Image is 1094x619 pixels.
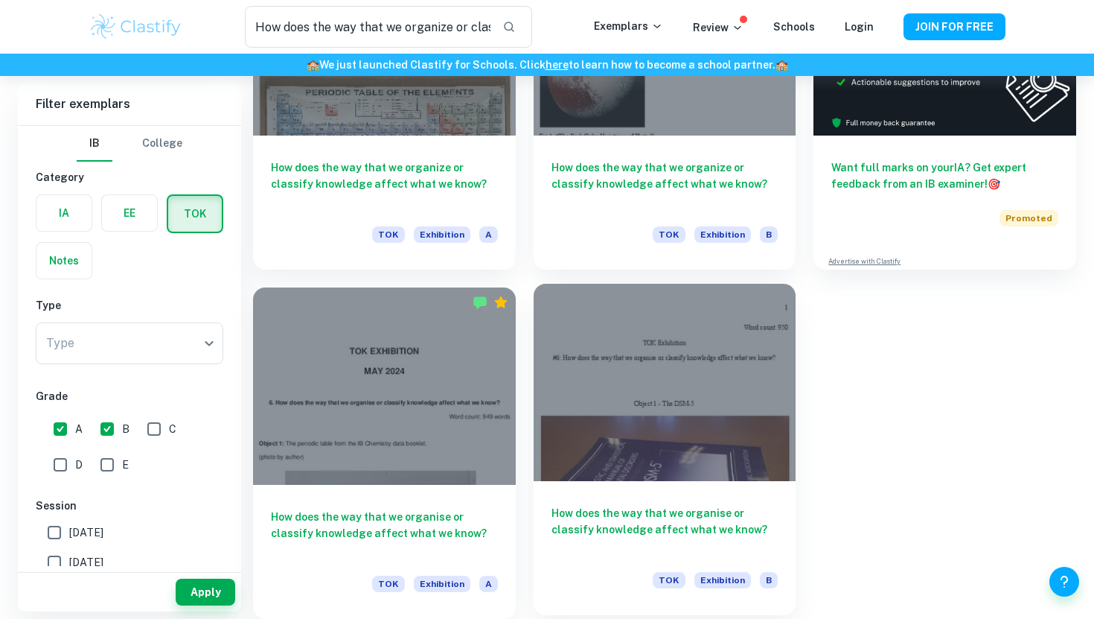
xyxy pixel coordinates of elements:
[372,226,405,243] span: TOK
[534,288,796,618] a: How does the way that we organise or classify knowledge affect what we know?TOKExhibitionB
[372,576,405,592] span: TOK
[271,159,498,209] h6: How does the way that we organize or classify knowledge affect what we know?
[102,195,157,231] button: EE
[693,19,743,36] p: Review
[479,226,498,243] span: A
[828,256,901,267] a: Advertise with Clastify
[168,196,222,232] button: TOK
[245,6,490,48] input: Search for any exemplars...
[253,288,516,618] a: How does the way that we organise or classify knowledge affect what we know?TOKExhibitionA
[69,524,103,541] span: [DATE]
[36,498,223,514] h6: Session
[594,18,663,34] p: Exemplars
[546,59,569,71] a: here
[773,21,815,33] a: Schools
[307,59,319,71] span: 🏫
[122,457,129,473] span: E
[89,12,183,42] img: Clastify logo
[75,421,83,437] span: A
[551,505,778,554] h6: How does the way that we organise or classify knowledge affect what we know?
[271,509,498,558] h6: How does the way that we organise or classify knowledge affect what we know?
[988,178,1000,190] span: 🎯
[36,388,223,404] h6: Grade
[69,554,103,571] span: [DATE]
[36,169,223,185] h6: Category
[999,210,1058,226] span: Promoted
[479,576,498,592] span: A
[414,226,470,243] span: Exhibition
[473,295,487,310] img: Marked
[414,576,470,592] span: Exhibition
[176,579,235,606] button: Apply
[169,421,176,437] span: C
[36,297,223,314] h6: Type
[694,226,751,243] span: Exhibition
[760,226,778,243] span: B
[1049,567,1079,597] button: Help and Feedback
[831,159,1058,192] h6: Want full marks on your IA ? Get expert feedback from an IB examiner!
[653,572,685,588] span: TOK
[77,126,182,162] div: Filter type choice
[760,572,778,588] span: B
[122,421,129,437] span: B
[36,243,92,279] button: Notes
[653,226,685,243] span: TOK
[36,195,92,231] button: IA
[3,57,1091,73] h6: We just launched Clastify for Schools. Click to learn how to become a school partner.
[903,13,1005,40] button: JOIN FOR FREE
[845,21,874,33] a: Login
[77,126,112,162] button: IB
[775,59,788,71] span: 🏫
[493,295,508,310] div: Premium
[694,572,751,588] span: Exhibition
[18,83,241,125] h6: Filter exemplars
[142,126,182,162] button: College
[75,457,83,473] span: D
[551,159,778,209] h6: How does the way that we organize or classify knowledge affect what we know?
